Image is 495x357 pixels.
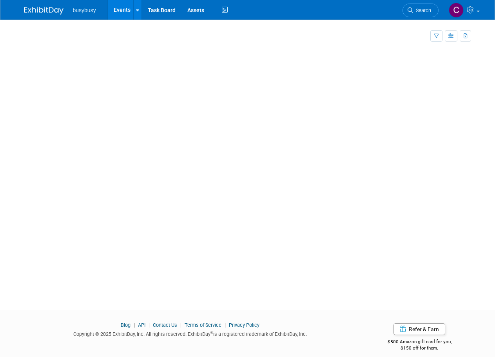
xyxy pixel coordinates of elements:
[403,4,439,17] a: Search
[24,7,63,15] img: ExhibitDay
[24,329,357,338] div: Copyright © 2025 ExhibitDay, Inc. All rights reserved. ExhibitDay is a registered trademark of Ex...
[413,7,431,13] span: Search
[223,322,228,328] span: |
[138,322,145,328] a: API
[449,3,464,18] img: Collin Larson
[210,330,213,335] sup: ®
[73,7,96,13] span: busybusy
[368,333,471,352] div: $500 Amazon gift card for you,
[132,322,137,328] span: |
[153,322,177,328] a: Contact Us
[178,322,183,328] span: |
[368,345,471,352] div: $150 off for them.
[393,323,445,335] a: Refer & Earn
[185,322,221,328] a: Terms of Service
[121,322,131,328] a: Blog
[147,322,152,328] span: |
[229,322,259,328] a: Privacy Policy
